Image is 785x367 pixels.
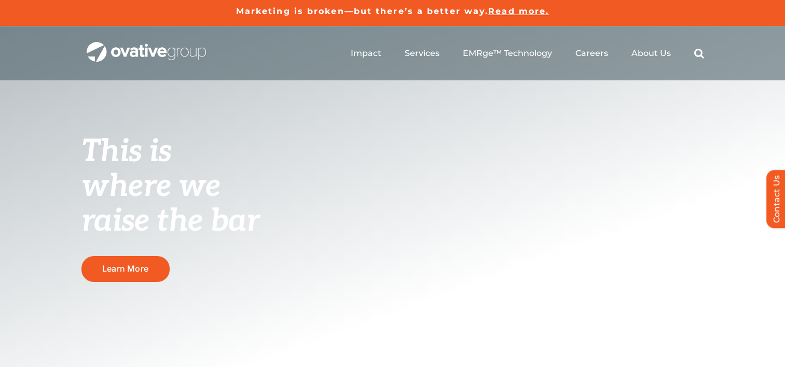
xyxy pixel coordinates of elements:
a: About Us [631,48,671,59]
a: EMRge™ Technology [463,48,552,59]
span: Learn More [102,264,148,274]
a: Careers [575,48,608,59]
a: Learn More [81,256,170,281]
a: Search [694,48,704,59]
nav: Menu [351,37,704,70]
a: Read more. [488,6,549,16]
a: Services [405,48,439,59]
a: Impact [351,48,381,59]
span: This is [81,133,172,171]
span: where we raise the bar [81,168,259,240]
a: Marketing is broken—but there’s a better way. [236,6,489,16]
a: OG_Full_horizontal_WHT [87,41,206,51]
